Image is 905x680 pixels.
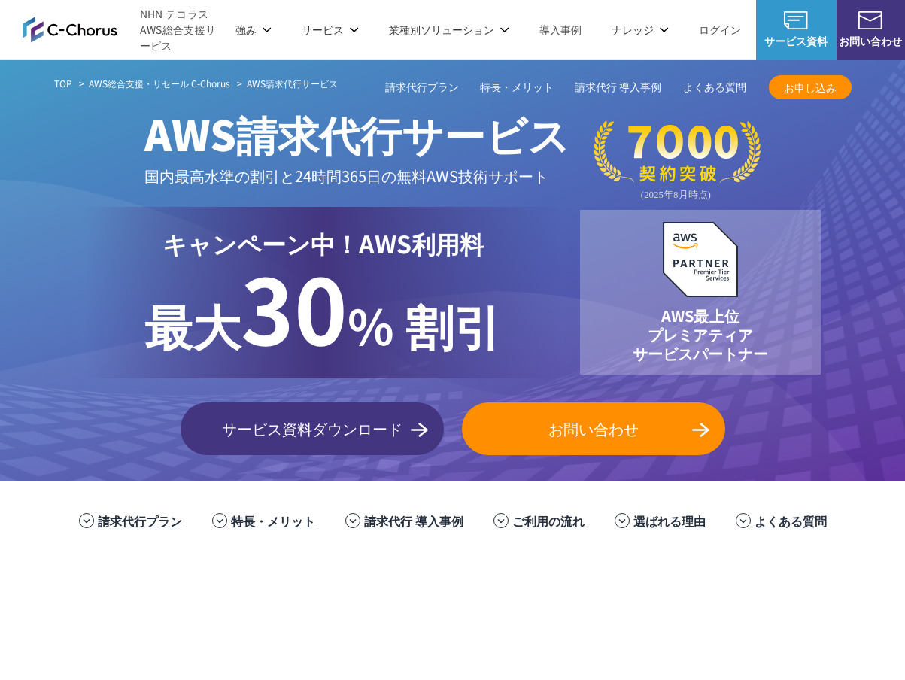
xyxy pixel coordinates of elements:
img: ミズノ [168,570,288,630]
p: 強み [235,22,272,38]
p: AWS最上位 プレミアティア サービスパートナー [633,306,768,363]
p: 業種別ソリューション [389,22,509,38]
img: 住友生命保険相互 [303,570,424,630]
a: 導入事例 [539,22,582,38]
span: お申し込み [769,80,852,96]
img: ヤマサ醤油 [709,570,830,630]
span: サービス資料 [756,33,837,49]
span: 最大 [144,290,241,359]
p: サービス [302,22,359,38]
span: 30 [241,241,348,372]
span: NHN テコラス AWS総合支援サービス [140,6,220,53]
span: サービス資料ダウンロード [181,417,444,440]
a: AWS総合支援・リセール C-Chorus [89,77,230,90]
a: キャンペーン中！AWS利用料 最大30% 割引 [84,207,562,378]
a: 請求代行プラン [385,80,459,96]
img: フジモトHD [439,570,559,630]
a: 請求代行 導入事例 [364,512,463,530]
span: お問い合わせ [462,417,725,440]
img: AWS総合支援サービス C-Chorus [23,17,117,44]
img: 契約件数 [594,120,761,201]
span: AWS請求代行サービス [144,103,569,163]
a: 特長・メリット [480,80,554,96]
a: お問い合わせ [462,402,725,455]
p: ナレッジ [612,22,669,38]
span: お問い合わせ [837,33,905,49]
img: AWS総合支援サービス C-Chorus サービス資料 [784,11,808,29]
p: 国内最高水準の割引と 24時間365日の無料AWS技術サポート [144,163,569,188]
a: ログイン [699,22,741,38]
a: AWS総合支援サービス C-Chorus NHN テコラスAWS総合支援サービス [23,6,220,53]
a: よくある質問 [755,512,827,530]
a: ご利用の流れ [512,512,585,530]
a: サービス資料ダウンロード [181,402,444,455]
a: 請求代行プラン [98,512,182,530]
img: 三菱地所 [32,570,153,630]
span: AWS請求代行サービス [247,77,338,90]
img: お問い合わせ [858,11,882,29]
a: 特長・メリット [231,512,315,530]
img: AWSプレミアティアサービスパートナー [663,222,738,297]
p: % 割引 [144,261,502,360]
a: 請求代行 導入事例 [575,80,662,96]
img: エアトリ [574,570,694,630]
a: 選ばれる理由 [633,512,706,530]
a: お申し込み [769,75,852,99]
a: よくある質問 [683,80,746,96]
p: キャンペーン中！AWS利用料 [144,225,502,261]
a: TOP [54,77,72,90]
